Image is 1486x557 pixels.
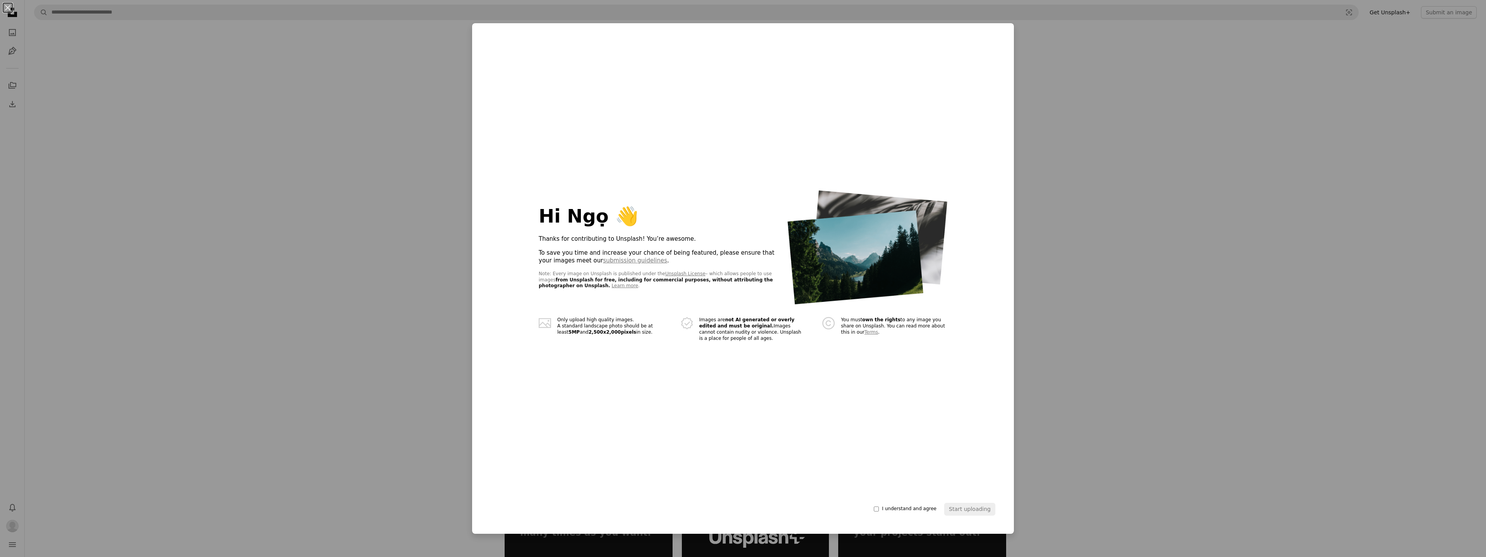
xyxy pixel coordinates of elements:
h1: Hi Ngọ 👋 [539,206,778,226]
a: Unsplash License [665,271,705,276]
dd: Images are Images cannot contain nudity or violence. Unsplash is a place for people of all ages. [699,317,806,342]
input: I understand and agree [874,506,879,512]
a: Terms [865,329,878,335]
a: submission guidelines [603,257,667,264]
strong: 5 MP [568,329,580,335]
strong: 2,500 x 2,000 pixels [589,329,637,335]
p: Thanks for contributing to Unsplash! You’re awesome. [539,235,778,243]
strong: not AI generated or overly edited and must be original. [699,317,794,329]
strong: from Unsplash for free, including for commercial purposes, without attributing the photographer o... [539,277,773,289]
span: Only upload high quality images. [557,317,664,323]
img: photo-stack@2x.png [788,190,947,305]
strong: own the rights [862,317,901,322]
a: Learn more [612,283,638,288]
p: To save you time and increase your chance of being featured, please ensure that your images meet ... [539,249,778,265]
span: A standard landscape photo should be at least and in size. [557,323,664,336]
dd: You must to any image you share on Unsplash. You can read more about this in our . [841,317,947,342]
p: Note: Every image on Unsplash is published under the – which allows people to use images . [539,271,778,290]
button: Start uploading [944,503,995,515]
span: I understand and agree [882,506,936,512]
